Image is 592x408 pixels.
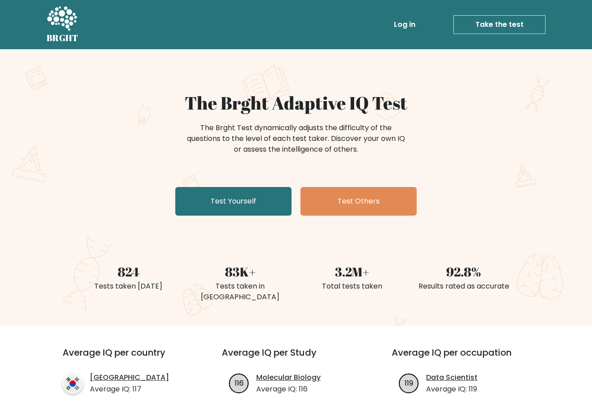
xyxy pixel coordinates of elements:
p: Average IQ: 116 [256,384,321,395]
div: Tests taken in [GEOGRAPHIC_DATA] [190,281,291,302]
a: Molecular Biology [256,372,321,383]
a: Data Scientist [426,372,478,383]
div: Results rated as accurate [413,281,514,292]
a: Test Yourself [175,187,292,216]
div: The Brght Test dynamically adjusts the difficulty of the questions to the level of each test take... [184,123,408,155]
div: Total tests taken [301,281,402,292]
p: Average IQ: 117 [90,384,169,395]
h3: Average IQ per country [63,347,190,369]
div: Tests taken [DATE] [78,281,179,292]
h3: Average IQ per Study [222,347,370,369]
a: Test Others [300,187,417,216]
div: 92.8% [413,262,514,281]
a: BRGHT [47,4,79,46]
div: 83K+ [190,262,291,281]
img: country [63,374,83,394]
h3: Average IQ per occupation [392,347,540,369]
div: 3.2M+ [301,262,402,281]
h5: BRGHT [47,33,79,43]
div: 824 [78,262,179,281]
text: 119 [405,378,413,388]
a: Take the test [453,15,545,34]
a: [GEOGRAPHIC_DATA] [90,372,169,383]
h1: The Brght Adaptive IQ Test [78,92,514,114]
a: Log in [390,16,419,34]
p: Average IQ: 119 [426,384,478,395]
text: 116 [235,378,244,388]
